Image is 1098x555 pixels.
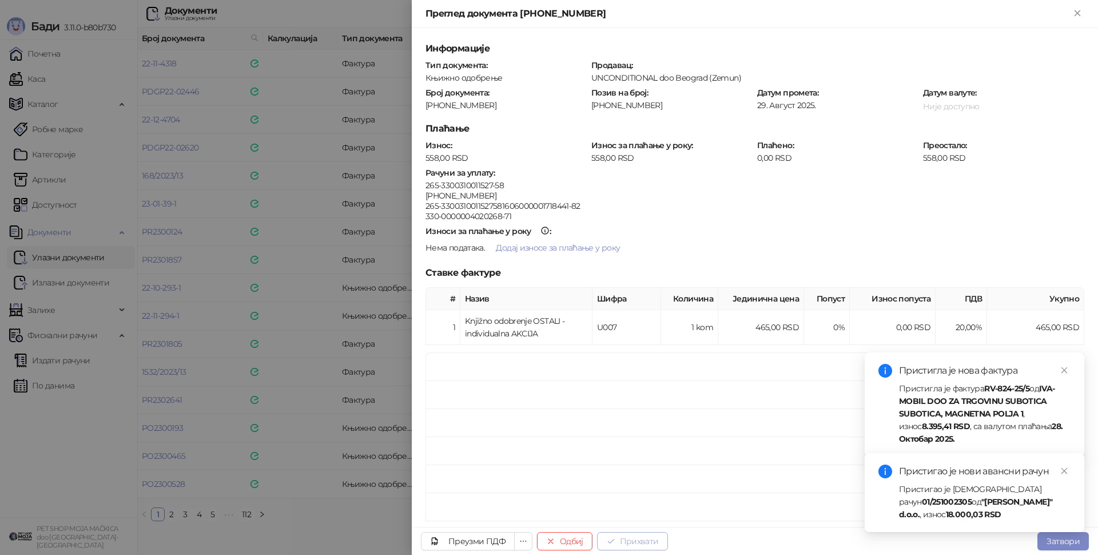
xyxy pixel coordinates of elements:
td: 0,00 RSD [850,310,936,345]
span: info-circle [878,465,892,478]
div: Пристигао је нови авансни рачун [899,465,1071,478]
span: close [1060,467,1068,475]
span: Нема података [425,243,484,253]
div: Износи за плаћање у року [425,227,531,235]
div: Пристигла је нова фактура [899,364,1071,378]
span: Није доступно [923,101,980,112]
strong: Датум валуте : [923,88,977,98]
td: 465,00 RSD [718,310,804,345]
strong: 01/251002305 [922,497,972,507]
th: Попуст [804,288,850,310]
div: 330-0000004020268-71 [425,211,1084,221]
td: Збир ставки - Стопа 20% [426,353,987,381]
div: 558,00 RSD [424,153,588,163]
div: UNCONDITIONAL doo Beograd (Zemun) [591,73,1084,83]
strong: Позив на број : [591,88,648,98]
div: [PHONE_NUMBER] [425,191,1084,201]
span: close [1060,366,1068,374]
td: Укупно ПДВ - Стопа 20% [426,409,987,437]
th: Износ попуста [850,288,936,310]
strong: 8.395,41 RSD [922,421,970,431]
div: Преузми ПДФ [448,536,506,546]
th: Јединична цена [718,288,804,310]
strong: Продавац : [591,60,632,70]
span: ellipsis [519,537,527,545]
button: Додај износе за плаћање у року [487,239,629,257]
th: Назив [460,288,592,310]
button: Close [1071,7,1084,21]
h5: Ставке фактуре [425,266,1084,280]
td: 0% [804,310,850,345]
td: 1 [426,310,460,345]
div: 0,00 RSD [756,153,920,163]
div: 558,00 RSD [590,153,754,163]
div: Пристигла је фактура од , износ , са валутом плаћања [899,382,1071,445]
div: Преглед документа [PHONE_NUMBER] [425,7,1071,21]
button: Одбиј [537,532,592,550]
div: [PHONE_NUMBER] [591,100,752,110]
div: Knjižno odobrenje OSTALI - individualna AKCIJA [465,315,587,340]
th: # [426,288,460,310]
div: 29. Август 2025. [756,100,920,110]
td: U007 [592,310,661,345]
button: Затвори [1037,532,1089,550]
strong: RV-824-25/5 [984,383,1029,394]
div: 265-3300310011527581606000001718441-82 [425,201,1084,211]
td: Укупно основица - Стопа 20% [426,381,987,409]
div: [PHONE_NUMBER] [424,100,588,110]
th: Количина [661,288,718,310]
div: 265-3300310011527-58 [425,180,1084,191]
strong: IVA-MOBIL DOO ZA TRGOVINU SUBOTICA SUBOTICA, MAGNETNA POLJA 1 [899,383,1055,419]
th: Укупно [987,288,1084,310]
strong: Датум промета : [757,88,818,98]
div: 558,00 RSD [922,153,1085,163]
strong: Износ : [425,140,452,150]
td: 465,00 RSD [987,310,1084,345]
span: info-circle [878,364,892,378]
button: Прихвати [597,532,668,550]
th: Шифра [592,288,661,310]
th: ПДВ [936,288,987,310]
a: Close [1058,364,1071,376]
strong: Преостало : [923,140,967,150]
div: Књижно одобрење [424,73,588,83]
h5: Информације [425,42,1084,55]
a: Преузми ПДФ [421,532,515,550]
h5: Плаћање [425,122,1084,136]
strong: 18.000,03 RSD [946,509,1001,520]
strong: : [425,226,551,236]
strong: Износ за плаћање у року : [591,140,693,150]
strong: Рачуни за уплату : [425,168,495,178]
strong: Тип документа : [425,60,487,70]
div: . [424,239,1085,257]
strong: Плаћено : [757,140,794,150]
a: Close [1058,465,1071,477]
div: Пристигао је [DEMOGRAPHIC_DATA] рачун од , износ [899,483,1071,521]
strong: Број документа : [425,88,489,98]
td: 1 kom [661,310,718,345]
span: 20,00 % [956,322,982,332]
